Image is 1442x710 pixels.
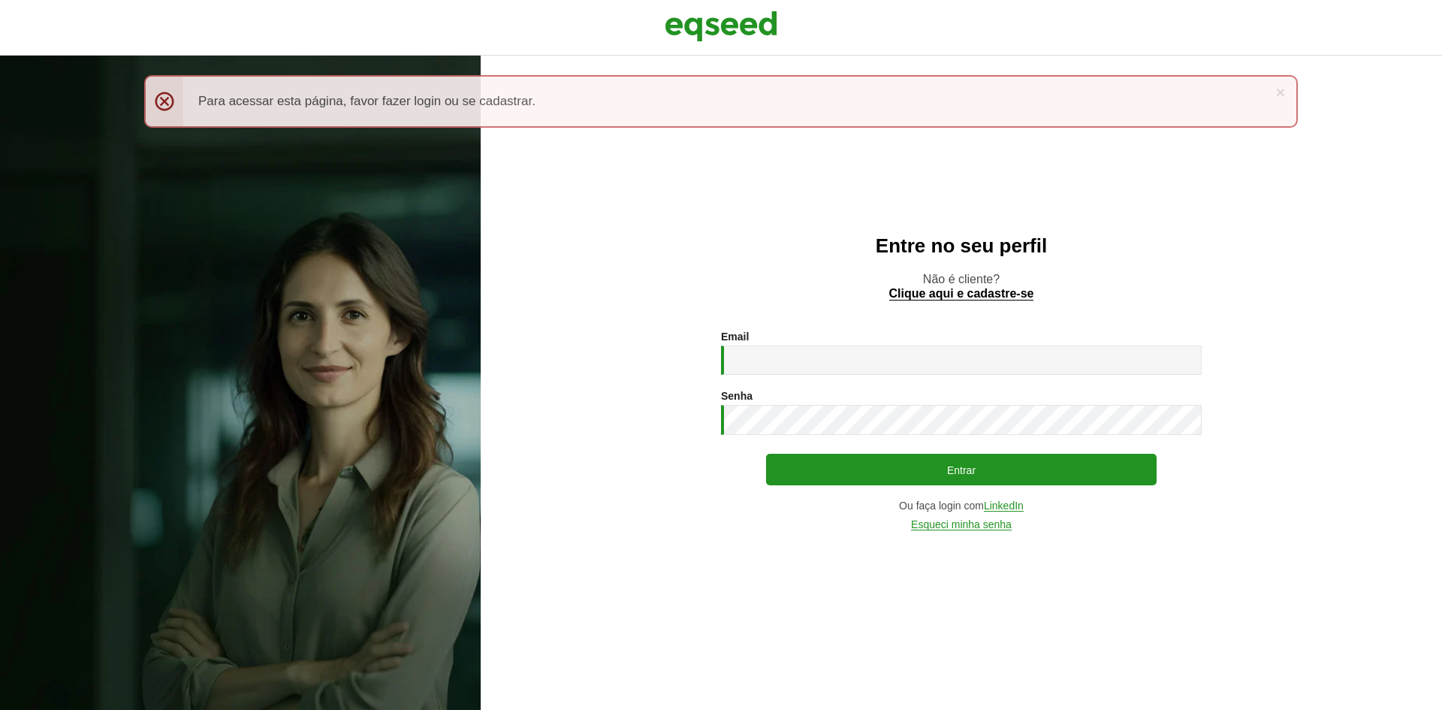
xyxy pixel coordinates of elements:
[721,500,1202,512] div: Ou faça login com
[665,8,777,45] img: EqSeed Logo
[511,235,1412,257] h2: Entre no seu perfil
[721,391,753,401] label: Senha
[721,331,749,342] label: Email
[766,454,1157,485] button: Entrar
[511,272,1412,301] p: Não é cliente?
[1276,84,1285,100] a: ×
[911,519,1012,530] a: Esqueci minha senha
[984,500,1024,512] a: LinkedIn
[144,75,1298,128] div: Para acessar esta página, favor fazer login ou se cadastrar.
[889,288,1034,301] a: Clique aqui e cadastre-se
